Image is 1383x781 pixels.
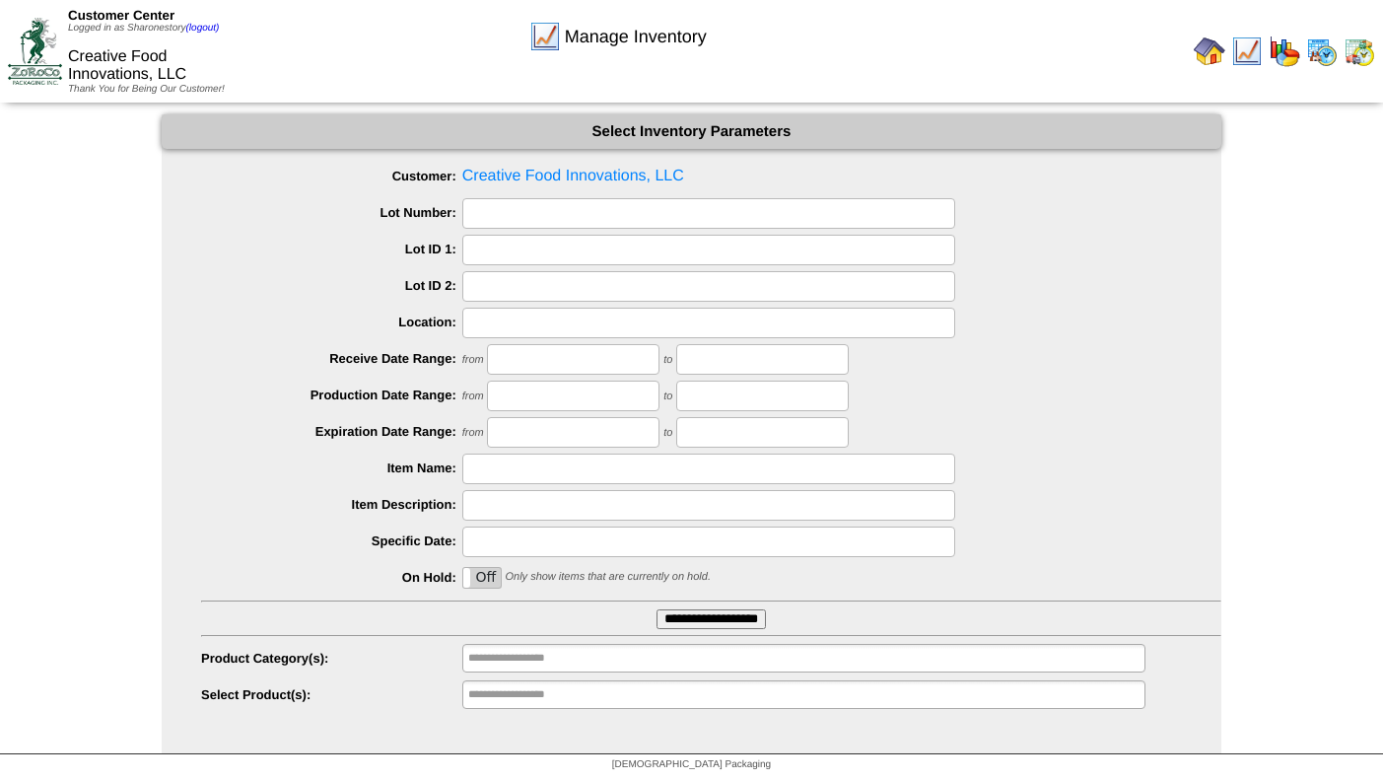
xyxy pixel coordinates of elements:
span: Creative Food Innovations, LLC [68,48,186,83]
label: Product Category(s): [201,651,462,666]
span: to [663,354,672,366]
label: Expiration Date Range: [201,424,462,439]
span: Logged in as Sharonestory [68,23,219,34]
span: to [663,427,672,439]
img: home.gif [1194,35,1225,67]
img: ZoRoCo_Logo(Green%26Foil)%20jpg.webp [8,18,62,84]
label: Item Description: [201,497,462,512]
span: Manage Inventory [565,27,707,47]
img: calendarprod.gif [1306,35,1338,67]
span: Customer Center [68,8,174,23]
label: Production Date Range: [201,388,462,402]
span: from [462,354,484,366]
label: Item Name: [201,461,462,475]
label: Lot ID 1: [201,242,462,256]
label: Lot Number: [201,205,462,220]
img: calendarinout.gif [1344,35,1375,67]
label: On Hold: [201,570,462,585]
label: Specific Date: [201,533,462,548]
label: Off [463,568,501,588]
span: from [462,427,484,439]
img: line_graph.gif [1231,35,1263,67]
span: [DEMOGRAPHIC_DATA] Packaging [612,759,771,770]
img: graph.gif [1269,35,1300,67]
label: Select Product(s): [201,687,462,702]
label: Location: [201,315,462,329]
div: OnOff [462,567,502,589]
img: line_graph.gif [529,21,561,52]
label: Customer: [201,169,462,183]
span: Only show items that are currently on hold. [505,571,710,583]
span: to [663,390,672,402]
label: Receive Date Range: [201,351,462,366]
a: (logout) [186,23,220,34]
div: Select Inventory Parameters [162,114,1221,149]
span: Creative Food Innovations, LLC [201,162,1221,191]
span: from [462,390,484,402]
label: Lot ID 2: [201,278,462,293]
span: Thank You for Being Our Customer! [68,84,225,95]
